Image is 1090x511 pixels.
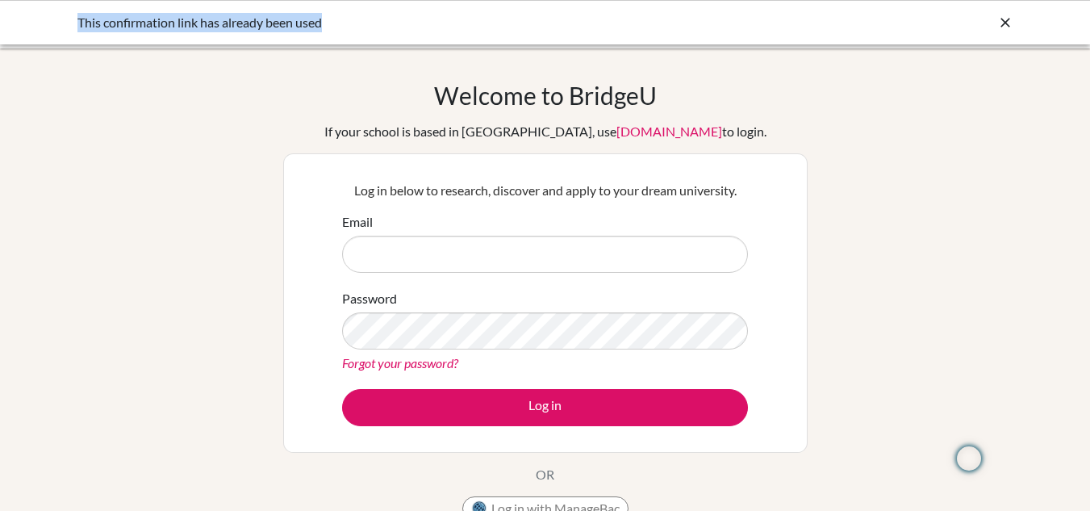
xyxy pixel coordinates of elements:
p: Log in below to research, discover and apply to your dream university. [342,181,748,200]
button: Log in [342,389,748,426]
div: If your school is based in [GEOGRAPHIC_DATA], use to login. [324,122,766,141]
label: Email [342,212,373,232]
div: This confirmation link has already been used [77,13,771,32]
a: Forgot your password? [342,355,458,371]
label: Password [342,289,397,308]
p: OR [536,465,554,484]
a: [DOMAIN_NAME] [616,124,722,139]
h1: Welcome to BridgeU [434,81,657,110]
